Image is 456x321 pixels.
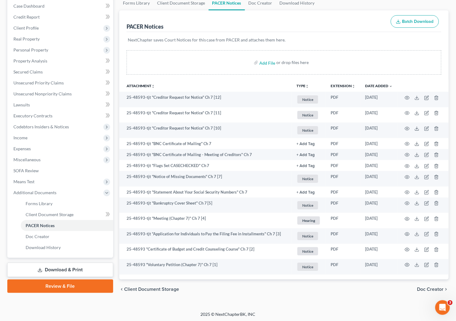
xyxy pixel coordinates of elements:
td: [DATE] [360,187,397,198]
button: + Add Tag [296,191,315,194]
i: chevron_right [444,287,449,292]
span: Notice [297,95,318,104]
i: expand_more [389,84,393,88]
td: 25-48593-tjt "BNC Certificate of Mailing - Meeting of Creditors" Ch 7 [119,149,292,160]
a: Date Added expand_more [365,84,393,88]
span: Doc Creator [417,287,444,292]
span: Property Analysis [13,58,47,63]
td: 25-48593-tjt "Creditor Request for Notice" Ch 7 [10] [119,123,292,138]
span: Notice [297,111,318,119]
button: chevron_left Client Document Storage [119,287,179,292]
div: PACER Notices [127,23,163,30]
button: + Add Tag [296,142,315,146]
span: Download History [26,245,61,250]
a: Notice [296,125,321,135]
td: PDF [326,213,360,228]
td: 25-48593-tjt "Creditor Request for Notice" Ch 7 [11] [119,107,292,123]
td: 25-48593 "Certificate of Budget and Credit Counseling Course" Ch 7 [2] [119,244,292,259]
i: unfold_more [151,84,155,88]
td: PDF [326,107,360,123]
td: [DATE] [360,228,397,244]
td: 25-48593-tjt "Notice of Missing Documents" Ch 7 [7] [119,171,292,187]
td: [DATE] [360,259,397,275]
td: 25-48593-tjt "Application for Individuals to Pay the Filing Fee in Installments" Ch 7 [3] [119,228,292,244]
span: 3 [448,300,453,305]
a: Credit Report [9,12,113,23]
td: [DATE] [360,92,397,107]
span: Batch Download [402,19,434,24]
a: Doc Creator [21,231,113,242]
span: Client Document Storage [26,212,74,217]
span: Unsecured Priority Claims [13,80,64,85]
span: Secured Claims [13,69,43,74]
td: PDF [326,123,360,138]
span: Lawsuits [13,102,30,107]
td: PDF [326,138,360,149]
a: Notice [296,95,321,105]
td: [DATE] [360,123,397,138]
span: Means Test [13,179,34,184]
td: PDF [326,244,360,259]
iframe: Intercom live chat [435,300,450,315]
td: [DATE] [360,244,397,259]
i: chevron_left [119,287,124,292]
td: PDF [326,160,360,171]
span: Additional Documents [13,190,56,195]
td: [DATE] [360,213,397,228]
span: Notice [297,175,318,183]
span: Notice [297,201,318,209]
td: PDF [326,187,360,198]
span: Credit Report [13,14,40,20]
a: Client Document Storage [21,209,113,220]
span: Personal Property [13,47,48,52]
td: 25-48593-tjt "Flags Set CASECHECKED" Ch 7 [119,160,292,171]
td: PDF [326,92,360,107]
td: PDF [326,228,360,244]
a: Property Analysis [9,55,113,66]
td: [DATE] [360,198,397,213]
a: Notice [296,110,321,120]
span: Forms Library [26,201,52,206]
a: + Add Tag [296,163,321,169]
a: + Add Tag [296,141,321,147]
span: PACER Notices [26,223,55,228]
span: Notice [297,232,318,240]
a: + Add Tag [296,189,321,195]
span: Notice [297,263,318,271]
td: PDF [326,149,360,160]
td: PDF [326,171,360,187]
td: 25-48593-tjt "Bankruptcy Cover Sheet" Ch 7 [5] [119,198,292,213]
p: NextChapter saves Court Notices for this case from PACER and attaches them here. [128,37,440,43]
a: Download History [21,242,113,253]
span: Expenses [13,146,31,151]
td: 25-48593-tjt "BNC Certificate of Mailing" Ch 7 [119,138,292,149]
a: Unsecured Priority Claims [9,77,113,88]
a: + Add Tag [296,152,321,158]
a: Attachmentunfold_more [127,84,155,88]
a: Notice [296,231,321,241]
button: + Add Tag [296,153,315,157]
td: PDF [326,198,360,213]
td: 25-48593-tjt "Statement About Your Social Security Numbers" Ch 7 [119,187,292,198]
span: SOFA Review [13,168,39,173]
span: Real Property [13,36,40,41]
span: Executory Contracts [13,113,52,118]
button: Doc Creator chevron_right [417,287,449,292]
a: Notice [296,262,321,272]
td: 25-48593-tjt "Creditor Request for Notice" Ch 7 [12] [119,92,292,107]
a: Secured Claims [9,66,113,77]
a: Unsecured Nonpriority Claims [9,88,113,99]
a: Notice [296,200,321,210]
div: or drop files here [276,59,309,66]
span: Client Profile [13,25,39,30]
td: [DATE] [360,107,397,123]
a: Case Dashboard [9,1,113,12]
td: 25-48593 "Voluntary Petition (Chapter 7)" Ch 7 [1] [119,259,292,275]
a: Extensionunfold_more [331,84,355,88]
button: Batch Download [391,15,439,28]
a: Executory Contracts [9,110,113,121]
td: [DATE] [360,149,397,160]
a: Review & File [7,280,113,293]
span: Codebtors Insiders & Notices [13,124,69,129]
span: Notice [297,126,318,134]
